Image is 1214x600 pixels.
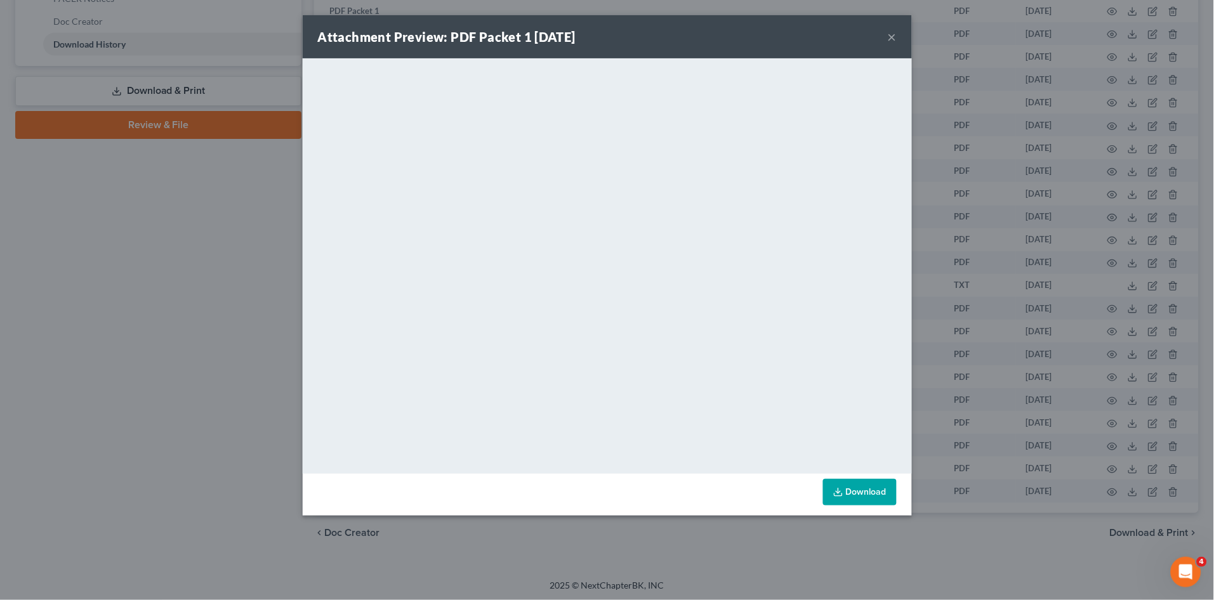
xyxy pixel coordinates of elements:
button: × [888,29,897,44]
iframe: Intercom live chat [1171,557,1201,587]
a: Download [823,479,897,505]
span: 4 [1197,557,1207,567]
iframe: <object ng-attr-data='[URL][DOMAIN_NAME]' type='application/pdf' width='100%' height='650px'></ob... [303,58,912,471]
strong: Attachment Preview: PDF Packet 1 [DATE] [318,29,576,44]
